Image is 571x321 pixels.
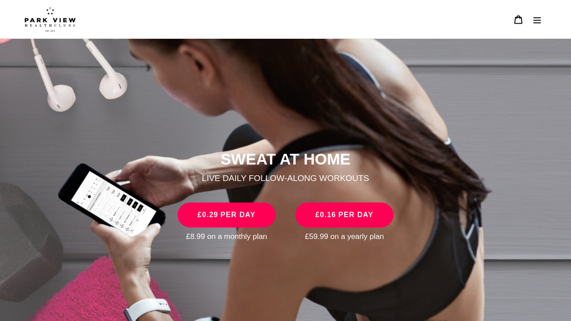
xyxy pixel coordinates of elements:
button: Menu [528,10,546,29]
span: LIVE DAILY FOLLOW-ALONG WORKOUTS [202,173,369,183]
h2: SWEAT AT HOME [42,150,529,169]
a: £0.16PER DAY [295,202,393,227]
span: £8.99 [186,232,207,241]
label: on a monthly plan [178,232,276,242]
a: £0.29PER DAY [178,202,276,227]
label: on a yearly plan [295,232,393,242]
span: £59.99 [305,232,331,241]
span: £0.29 [198,207,220,223]
span: £0.16 [315,207,338,223]
img: Park view health clubs is a gym near you. [25,7,76,32]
